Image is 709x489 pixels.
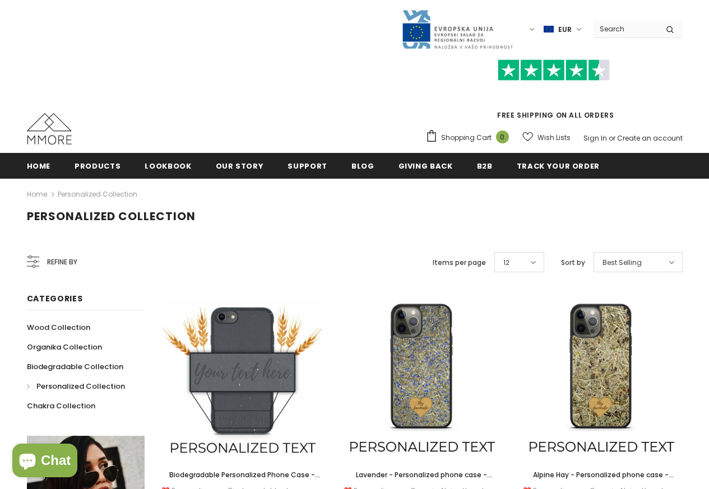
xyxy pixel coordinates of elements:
span: Chakra Collection [27,400,95,411]
a: Javni Razpis [401,24,513,34]
span: Our Story [216,161,264,171]
span: Blog [351,161,374,171]
a: Our Story [216,153,264,178]
span: EUR [558,24,572,35]
label: Sort by [561,257,585,268]
span: support [288,161,327,171]
a: Home [27,153,51,178]
span: Personalized Collection [36,381,125,392]
iframe: Customer reviews powered by Trustpilot [425,81,683,110]
img: MMORE Cases [27,113,72,145]
a: Home [27,188,47,201]
a: Alpine Hay - Personalized phone case - Personalized gift [520,469,683,481]
a: Organika Collection [27,337,102,357]
a: Lookbook [145,153,191,178]
a: Blog [351,153,374,178]
span: B2B [477,161,493,171]
a: Personalized Collection [27,376,125,396]
inbox-online-store-chat: Shopify online store chat [9,444,81,480]
span: Track your order [517,161,600,171]
a: Track your order [517,153,600,178]
a: Wish Lists [522,128,571,147]
a: Create an account [617,133,683,143]
a: Wood Collection [27,318,90,337]
span: or [609,133,615,143]
a: Shopping Cart 0 [425,129,515,146]
img: Trust Pilot Stars [498,59,610,81]
a: Products [75,153,121,178]
span: Biodegradable Collection [27,361,123,372]
span: Home [27,161,51,171]
span: FREE SHIPPING ON ALL ORDERS [425,64,683,120]
a: B2B [477,153,493,178]
span: Personalized Collection [27,208,196,224]
input: Search Site [593,21,657,37]
span: Wood Collection [27,322,90,333]
a: Chakra Collection [27,396,95,416]
a: Biodegradable Personalized Phone Case - Black [161,469,324,481]
label: Items per page [433,257,486,268]
span: 12 [503,257,509,268]
span: Best Selling [603,257,642,268]
a: Personalized Collection [58,189,137,199]
span: Shopping Cart [441,132,492,143]
img: Javni Razpis [401,9,513,50]
a: Sign In [583,133,607,143]
span: Giving back [398,161,453,171]
span: Products [75,161,121,171]
span: Categories [27,293,83,304]
span: Wish Lists [537,132,571,143]
span: Lookbook [145,161,191,171]
a: Biodegradable Collection [27,357,123,376]
span: Refine by [47,256,77,268]
span: 0 [496,131,509,143]
a: support [288,153,327,178]
a: Giving back [398,153,453,178]
a: Lavender - Personalized phone case - Personalized gift [341,469,503,481]
span: Organika Collection [27,342,102,352]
